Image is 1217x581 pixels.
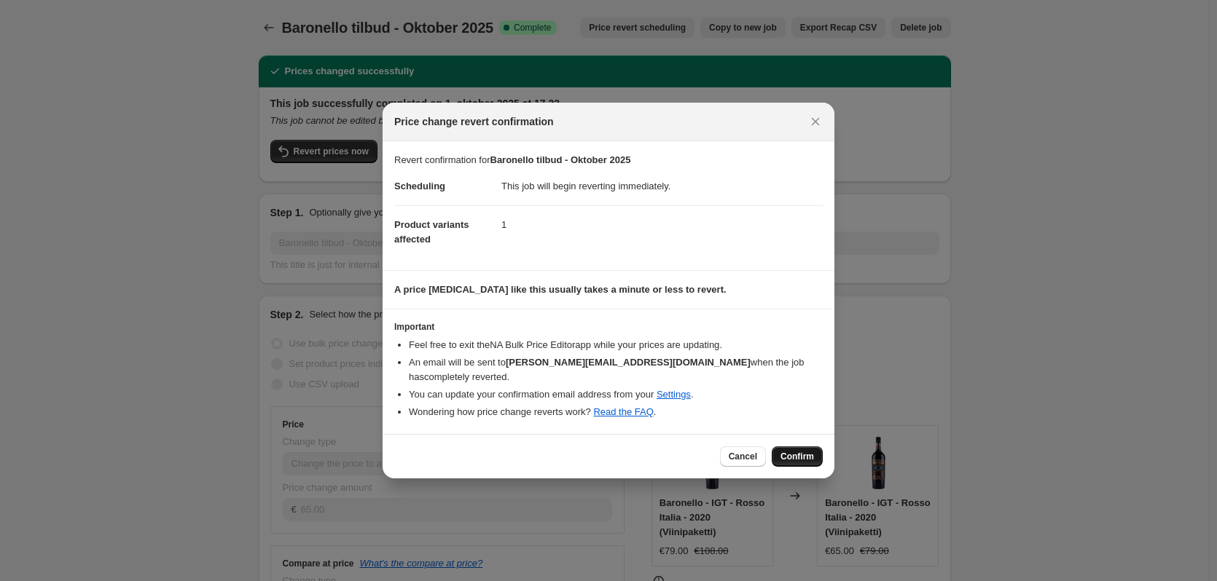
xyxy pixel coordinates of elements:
span: Scheduling [394,181,445,191]
li: Wondering how price change reverts work? . [409,405,823,419]
a: Read the FAQ [593,406,653,417]
li: Feel free to exit the NA Bulk Price Editor app while your prices are updating. [409,338,823,352]
b: Baronello tilbud - Oktober 2025 [490,154,631,165]
span: Price change revert confirmation [394,114,554,129]
li: An email will be sent to when the job has completely reverted . [409,355,823,384]
span: Confirm [780,451,814,462]
li: You can update your confirmation email address from your . [409,387,823,402]
button: Close [805,111,826,132]
b: [PERSON_NAME][EMAIL_ADDRESS][DOMAIN_NAME] [506,357,751,368]
p: Revert confirmation for [394,153,823,167]
span: Cancel [729,451,757,462]
button: Cancel [720,446,766,467]
span: Product variants affected [394,219,469,245]
h3: Important [394,321,823,333]
b: A price [MEDICAL_DATA] like this usually takes a minute or less to revert. [394,284,727,295]
dd: 1 [501,205,823,244]
a: Settings [657,389,691,400]
button: Confirm [772,446,823,467]
dd: This job will begin reverting immediately. [501,167,823,205]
